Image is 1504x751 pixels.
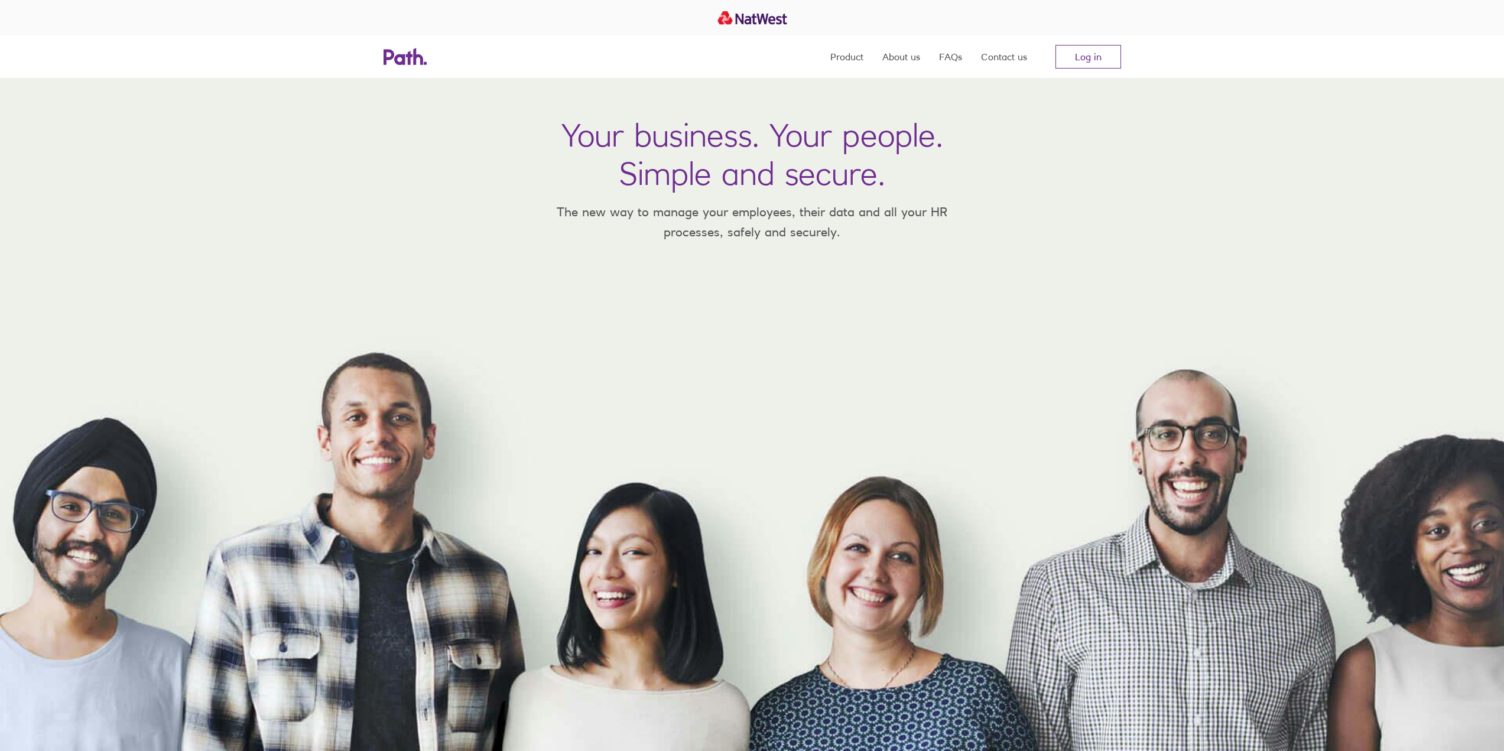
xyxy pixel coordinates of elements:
a: Contact us [981,35,1027,78]
p: The new way to manage your employees, their data and all your HR processes, safely and securely. [540,202,965,242]
a: FAQs [939,35,962,78]
h1: Your business. Your people. Simple and secure. [561,116,943,193]
a: About us [882,35,920,78]
a: Log in [1055,45,1121,69]
a: Product [830,35,863,78]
